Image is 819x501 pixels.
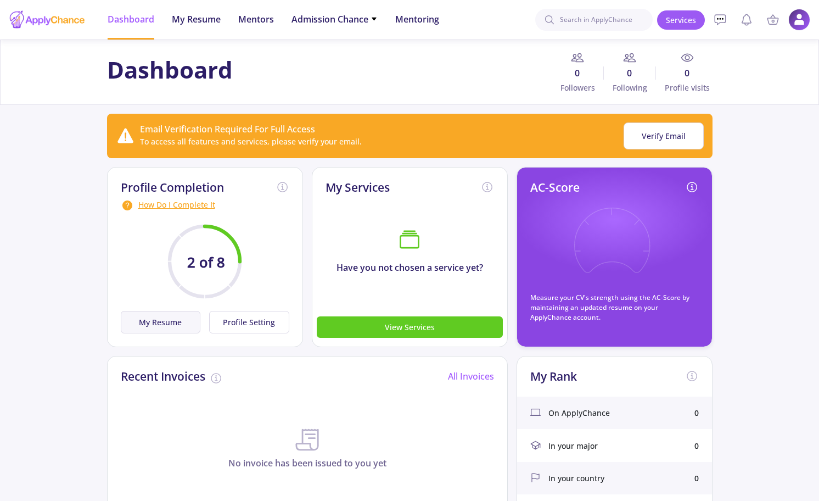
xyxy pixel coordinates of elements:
div: 0 [694,407,699,419]
div: 0 [694,440,699,452]
span: My Resume [172,13,221,26]
span: Profile visits [656,82,712,93]
span: Admission Chance [291,13,378,26]
p: Have you not chosen a service yet? [312,261,507,274]
text: 2 of 8 [187,253,225,272]
h2: AC-Score [530,181,580,194]
a: All Invoices [448,370,494,382]
a: Services [657,10,705,30]
div: How Do I Complete It [121,199,289,212]
h2: My Services [326,181,390,194]
span: In your major [548,440,598,452]
h2: Recent Invoices [121,370,205,383]
span: Following [604,82,656,93]
div: To access all features and services, please verify your email. [140,136,362,147]
span: On ApplyChance [548,407,610,419]
span: Mentors [238,13,274,26]
span: 0 [656,66,712,80]
input: Search in ApplyChance [535,9,653,31]
span: Dashboard [108,13,154,26]
button: Verify Email [624,123,704,149]
h2: Profile Completion [121,181,224,194]
span: Followers [552,82,604,93]
span: 0 [552,66,604,80]
a: View Services [317,321,503,333]
p: Measure your CV's strength using the AC-Score by maintaining an updated resume on your ApplyChanc... [530,293,699,322]
button: View Services [317,316,503,338]
h2: My Rank [530,370,577,383]
a: Profile Setting [205,311,289,333]
span: 0 [604,66,656,80]
p: No invoice has been issued to you yet [108,457,507,470]
span: Mentoring [395,13,439,26]
button: Profile Setting [209,311,289,333]
span: In your country [548,472,604,484]
div: Email Verification Required For Full Access [140,123,362,136]
a: My Resume [121,311,205,333]
h1: Dashboard [107,56,233,83]
div: 0 [694,472,699,484]
button: My Resume [121,311,201,333]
